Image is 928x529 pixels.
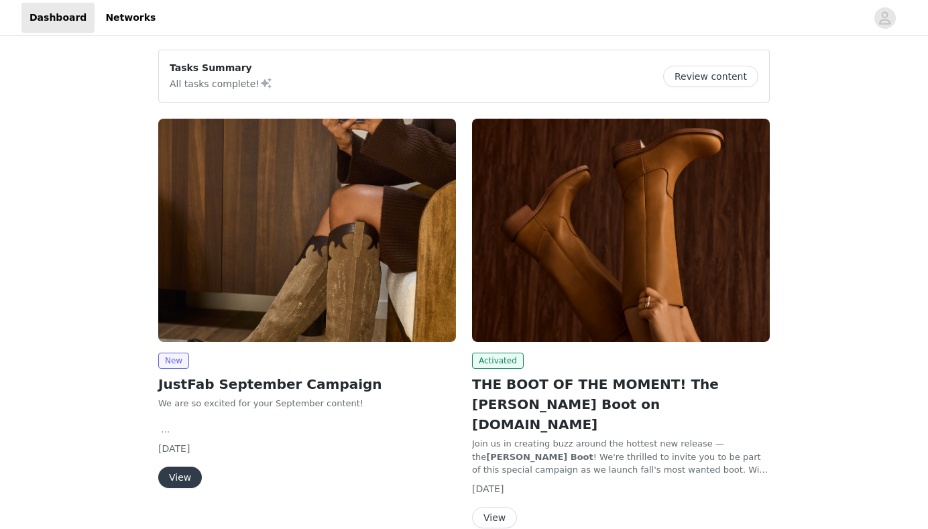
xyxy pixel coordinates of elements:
[170,61,273,75] p: Tasks Summary
[472,483,504,494] span: [DATE]
[97,3,164,33] a: Networks
[663,66,758,87] button: Review content
[472,507,517,528] button: View
[472,374,770,434] h2: THE BOOT OF THE MOMENT! The [PERSON_NAME] Boot on [DOMAIN_NAME]
[158,353,189,369] span: New
[158,397,456,410] p: We are so excited for your September content!
[158,374,456,394] h2: JustFab September Campaign
[486,452,593,462] strong: [PERSON_NAME] Boot
[158,473,202,483] a: View
[472,513,517,523] a: View
[472,437,770,477] p: Join us in creating buzz around the hottest new release — the ! We're thrilled to invite you to b...
[158,467,202,488] button: View
[21,3,95,33] a: Dashboard
[472,353,524,369] span: Activated
[170,75,273,91] p: All tasks complete!
[878,7,891,29] div: avatar
[472,119,770,342] img: JustFab
[158,119,456,342] img: JustFab
[158,443,190,454] span: [DATE]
